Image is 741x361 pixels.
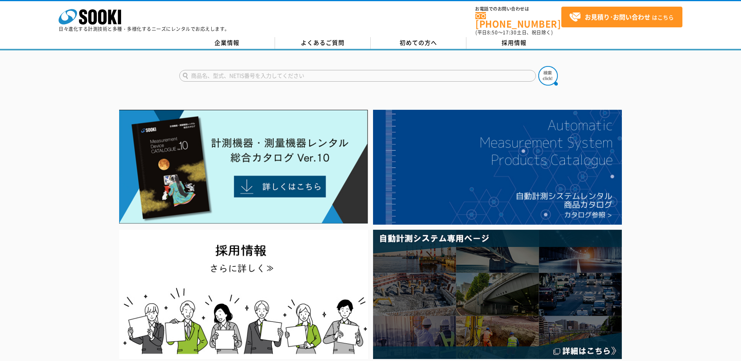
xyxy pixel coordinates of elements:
[475,29,553,36] span: (平日 ～ 土日、祝日除く)
[179,70,536,82] input: 商品名、型式、NETIS番号を入力してください
[569,11,674,23] span: はこちら
[373,230,622,359] img: 自動計測システム専用ページ
[585,12,650,21] strong: お見積り･お問い合わせ
[119,110,368,224] img: Catalog Ver10
[59,27,230,31] p: 日々進化する計測技術と多種・多様化するニーズにレンタルでお応えします。
[179,37,275,49] a: 企業情報
[275,37,371,49] a: よくあるご質問
[119,230,368,359] img: SOOKI recruit
[373,110,622,225] img: 自動計測システムカタログ
[475,7,561,11] span: お電話でのお問い合わせは
[487,29,498,36] span: 8:50
[561,7,682,27] a: お見積り･お問い合わせはこちら
[503,29,517,36] span: 17:30
[466,37,562,49] a: 採用情報
[538,66,558,86] img: btn_search.png
[400,38,437,47] span: 初めての方へ
[371,37,466,49] a: 初めての方へ
[475,12,561,28] a: [PHONE_NUMBER]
